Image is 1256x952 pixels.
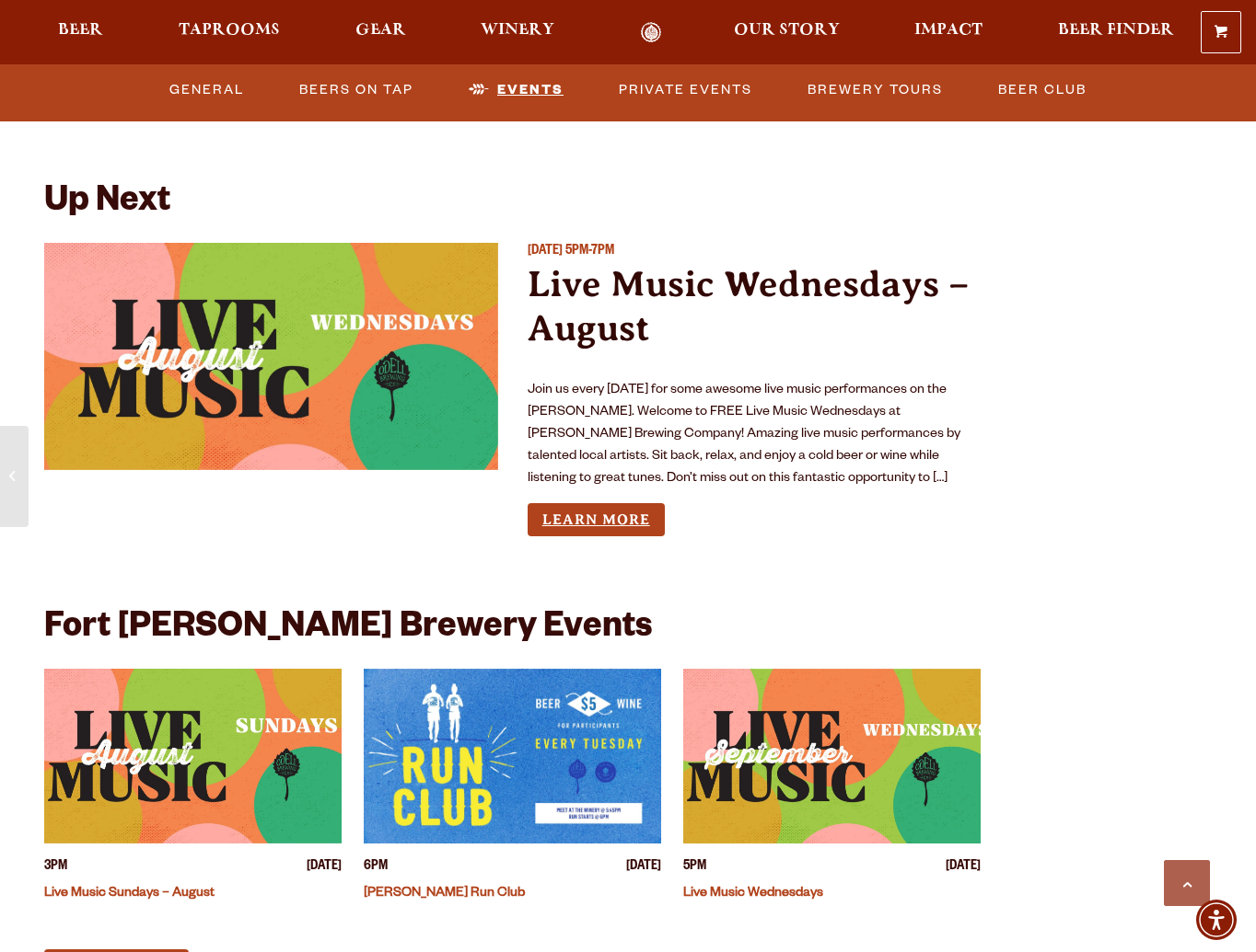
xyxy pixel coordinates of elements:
span: 6PM [364,858,388,877]
a: View event details [683,669,981,843]
a: Live Music Wednesdays – August [528,263,969,349]
a: Taprooms [167,22,292,43]
span: 3PM [44,858,67,877]
a: View event details [364,669,661,843]
span: [DATE] [946,858,981,877]
a: Beer [46,22,115,43]
a: Impact [902,22,994,43]
span: 5PM-7PM [565,245,614,259]
a: Brewery Tours [800,69,950,111]
a: Winery [469,22,566,43]
a: General [162,69,251,111]
h2: Fort [PERSON_NAME] Brewery Events [44,610,652,650]
a: Gear [343,22,418,43]
span: 5PM [683,858,706,877]
a: Beer Club [991,69,1094,111]
span: [DATE] [626,858,661,877]
span: Gear [355,23,406,38]
a: View event details [44,243,498,469]
a: Our Story [722,22,852,43]
span: Beer [58,23,103,38]
span: Winery [481,23,554,38]
a: Beers on Tap [292,69,421,111]
a: Beer Finder [1046,22,1186,43]
a: Events [461,69,571,111]
a: Odell Home [616,22,685,43]
h2: Up Next [44,184,170,224]
a: Learn more about Live Music Wednesdays – August [528,503,665,537]
a: Live Music Wednesdays [683,887,823,901]
a: Scroll to top [1164,860,1210,906]
span: Impact [914,23,983,38]
a: [PERSON_NAME] Run Club [364,887,525,901]
span: Our Story [734,23,840,38]
a: Live Music Sundays – August [44,887,215,901]
a: View event details [44,669,342,843]
span: [DATE] [528,245,563,259]
div: Accessibility Menu [1196,900,1237,940]
span: Taprooms [179,23,280,38]
a: Private Events [611,69,760,111]
p: Join us every [DATE] for some awesome live music performances on the [PERSON_NAME]. Welcome to FR... [528,380,982,490]
span: [DATE] [307,858,342,877]
span: Beer Finder [1058,23,1174,38]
